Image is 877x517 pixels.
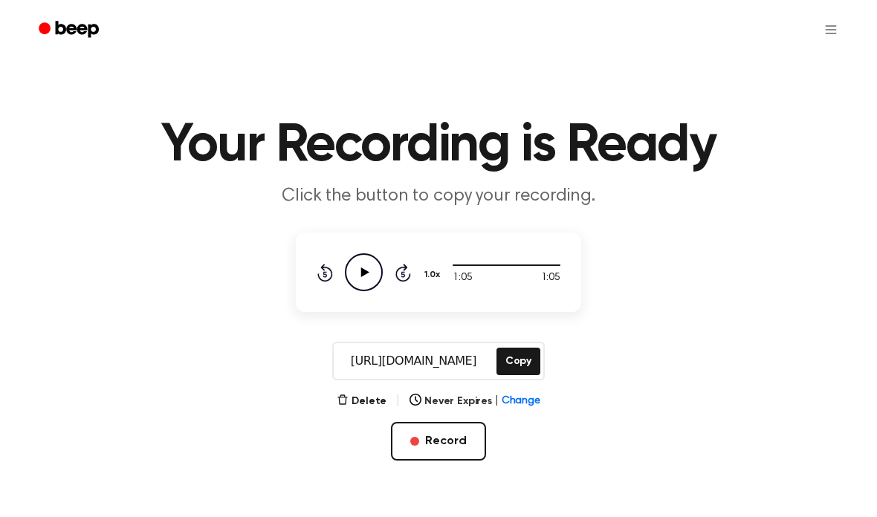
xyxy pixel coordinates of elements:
button: Record [391,422,485,461]
button: Never Expires|Change [410,394,540,409]
h1: Your Recording is Ready [58,119,819,172]
span: | [395,392,401,410]
button: 1.0x [423,262,445,287]
button: Open menu [813,12,849,48]
a: Beep [28,16,112,45]
span: 1:05 [453,270,472,286]
span: Change [502,394,540,409]
button: Delete [337,394,386,409]
span: | [495,394,499,409]
span: 1:05 [541,270,560,286]
p: Click the button to copy your recording. [153,184,724,209]
button: Copy [496,348,540,375]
